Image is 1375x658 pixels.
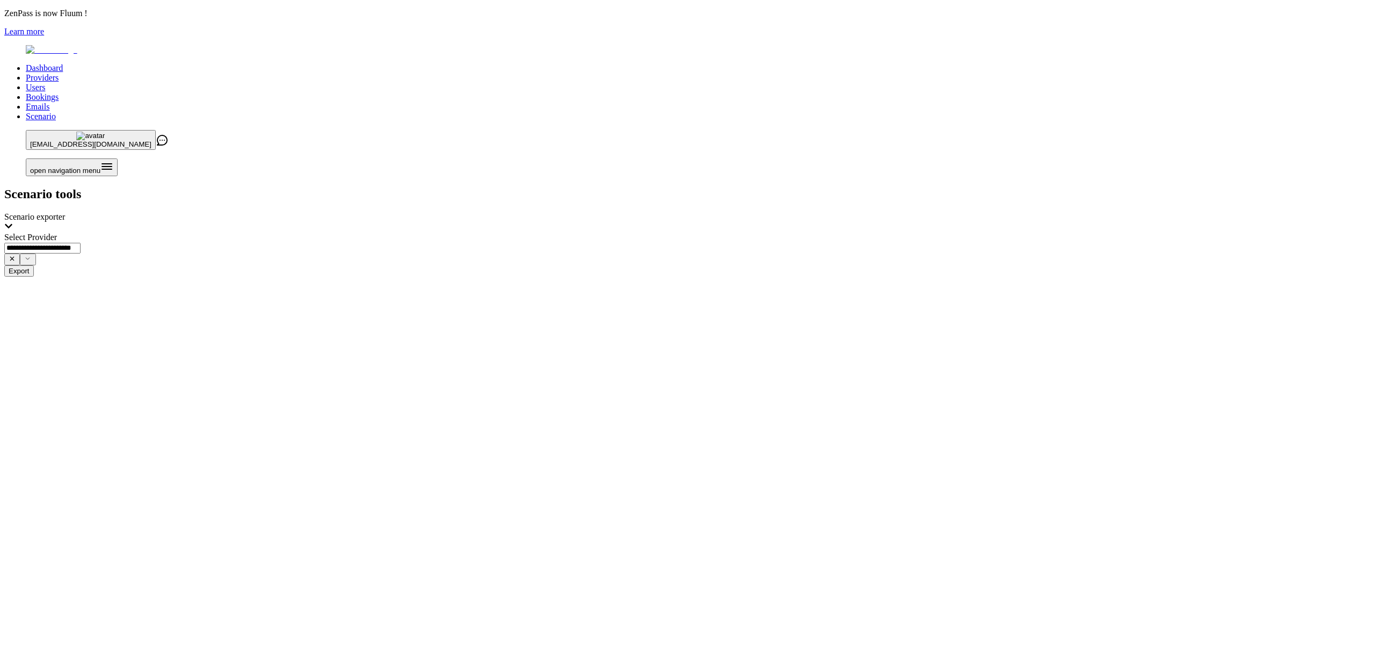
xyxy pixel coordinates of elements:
a: Bookings [26,92,59,102]
img: Fluum Logo [26,45,77,55]
button: Open menu [26,158,118,176]
span: Scenario exporter [4,212,65,221]
input: Select Provider [4,243,81,254]
a: Dashboard [26,63,63,73]
h2: Scenario tools [4,187,1371,201]
a: Emails [26,102,49,111]
span: open navigation menu [30,167,100,175]
a: Learn more [4,27,44,36]
button: avatar[EMAIL_ADDRESS][DOMAIN_NAME] [26,130,156,150]
label: Select Provider [4,233,57,242]
img: avatar [76,132,105,140]
a: Users [26,83,45,92]
a: Scenario [26,112,56,121]
button: Show suggestions [20,254,35,265]
button: Show suggestions [4,254,20,265]
p: ZenPass is now Fluum ! [4,9,1371,18]
a: Providers [26,73,59,82]
button: Export [4,265,34,277]
span: [EMAIL_ADDRESS][DOMAIN_NAME] [30,140,151,148]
